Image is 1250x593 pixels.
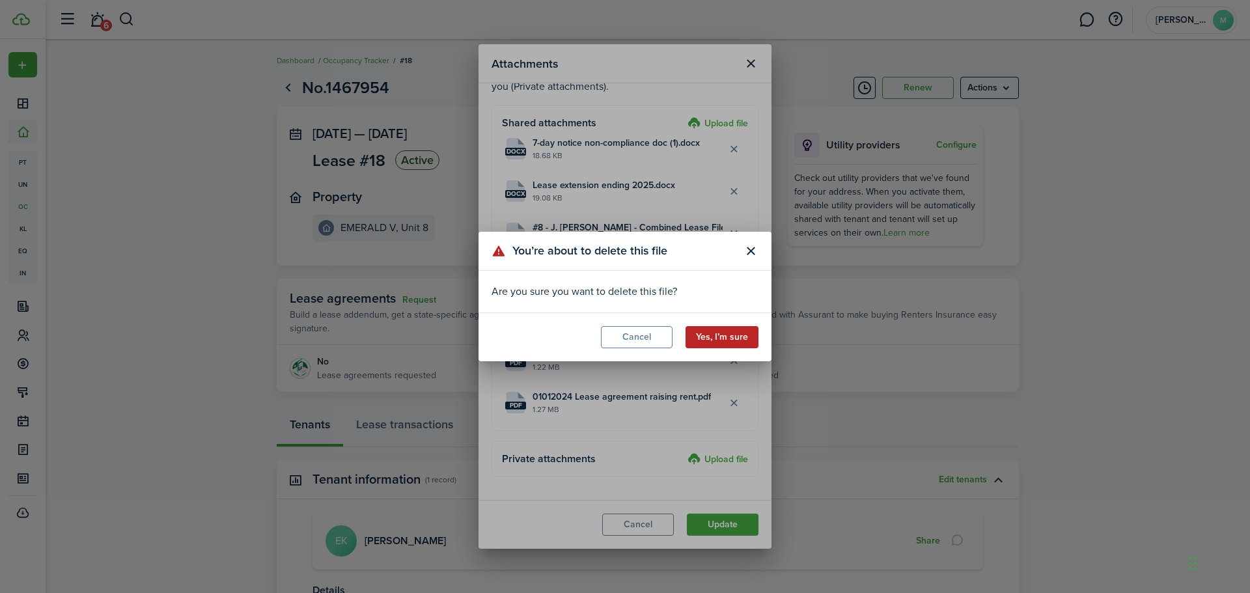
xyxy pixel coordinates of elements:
button: Yes, I’m sure [686,326,758,348]
iframe: Chat Widget [1185,531,1250,593]
div: Drag [1189,544,1197,583]
div: Are you sure you want to delete this file? [492,284,758,299]
span: You’re about to delete this file [512,242,667,260]
button: Cancel [601,326,673,348]
button: Close modal [740,240,762,262]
